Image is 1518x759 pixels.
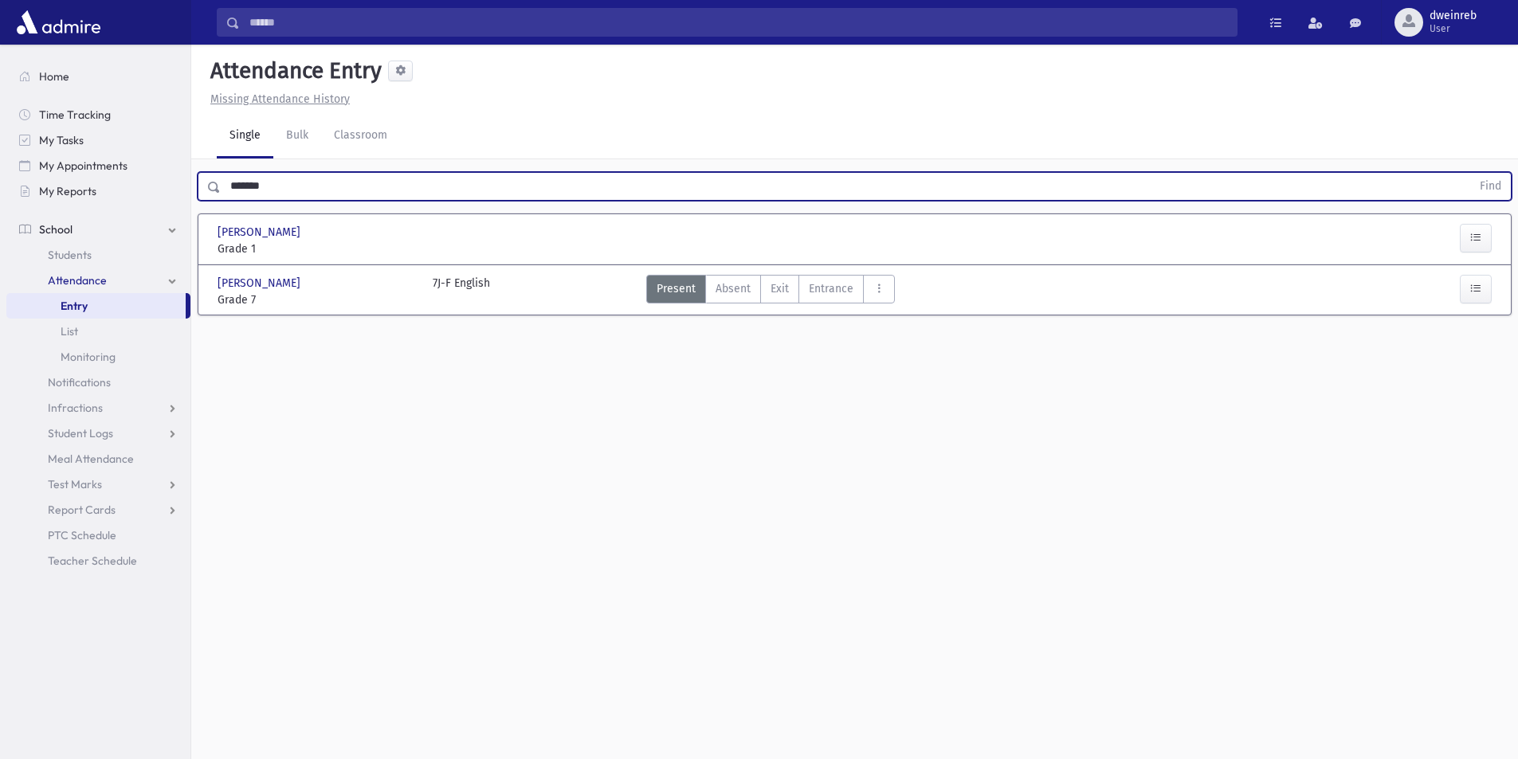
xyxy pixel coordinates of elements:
[6,471,190,497] a: Test Marks
[6,268,190,293] a: Attendance
[39,133,84,147] span: My Tasks
[6,217,190,242] a: School
[39,69,69,84] span: Home
[48,426,113,440] span: Student Logs
[6,293,186,319] a: Entry
[48,528,116,542] span: PTC Schedule
[6,548,190,573] a: Teacher Schedule
[39,222,73,237] span: School
[646,275,895,308] div: AttTypes
[218,275,304,291] span: [PERSON_NAME]
[6,344,190,370] a: Monitoring
[61,350,116,364] span: Monitoring
[6,522,190,548] a: PTC Schedule
[273,114,321,158] a: Bulk
[6,446,190,471] a: Meal Attendance
[657,280,696,297] span: Present
[6,319,190,344] a: List
[13,6,104,38] img: AdmirePro
[433,275,490,308] div: 7J-F English
[48,375,111,389] span: Notifications
[48,273,107,288] span: Attendance
[39,108,111,122] span: Time Tracking
[48,452,134,466] span: Meal Attendance
[218,291,417,308] span: Grade 7
[218,241,417,257] span: Grade 1
[48,248,92,262] span: Students
[240,8,1237,37] input: Search
[204,92,350,106] a: Missing Attendance History
[1470,173,1511,200] button: Find
[6,102,190,127] a: Time Tracking
[6,421,190,446] a: Student Logs
[6,242,190,268] a: Students
[771,280,789,297] span: Exit
[809,280,853,297] span: Entrance
[1430,10,1477,22] span: dweinreb
[6,127,190,153] a: My Tasks
[48,554,137,568] span: Teacher Schedule
[1430,22,1477,35] span: User
[6,178,190,204] a: My Reports
[61,324,78,338] span: List
[6,370,190,395] a: Notifications
[210,92,350,106] u: Missing Attendance History
[39,158,127,173] span: My Appointments
[48,503,116,517] span: Report Cards
[204,57,382,84] h5: Attendance Entry
[218,224,304,241] span: [PERSON_NAME]
[39,184,96,198] span: My Reports
[321,114,400,158] a: Classroom
[716,280,751,297] span: Absent
[6,497,190,522] a: Report Cards
[217,114,273,158] a: Single
[48,477,102,491] span: Test Marks
[6,64,190,89] a: Home
[6,395,190,421] a: Infractions
[48,401,103,415] span: Infractions
[6,153,190,178] a: My Appointments
[61,299,88,313] span: Entry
